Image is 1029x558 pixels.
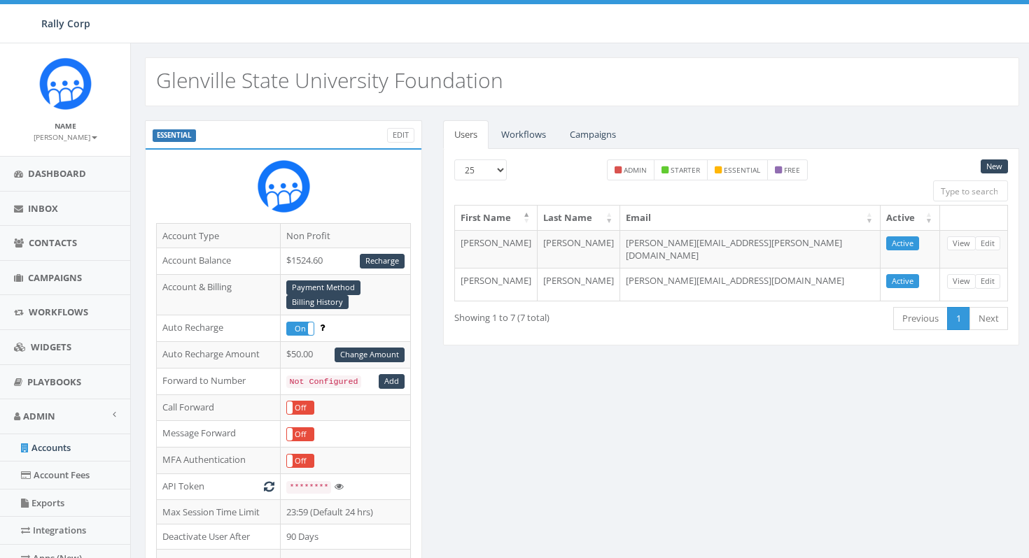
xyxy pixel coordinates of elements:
[264,482,274,491] i: Generate New Token
[443,120,489,149] a: Users
[157,368,281,394] td: Forward to Number
[29,306,88,318] span: Workflows
[28,167,86,180] span: Dashboard
[29,236,77,249] span: Contacts
[947,274,976,289] a: View
[157,223,281,248] td: Account Type
[286,427,314,442] div: OnOff
[320,321,325,334] span: Enable to prevent campaign failure.
[55,121,76,131] small: Name
[559,120,627,149] a: Campaigns
[490,120,557,149] a: Workflows
[886,274,919,289] a: Active
[281,248,411,275] td: $1524.60
[287,428,314,441] label: Off
[28,271,82,284] span: Campaigns
[157,524,281,550] td: Deactivate User After
[157,315,281,342] td: Auto Recharge
[620,206,881,230] th: Email: activate to sort column ascending
[287,455,314,468] label: Off
[157,474,281,500] td: API Token
[27,375,81,388] span: Playbooks
[287,322,314,336] label: On
[947,236,976,251] a: View
[281,499,411,524] td: 23:59 (Default 24 hrs)
[724,165,760,175] small: essential
[157,274,281,315] td: Account & Billing
[538,268,620,301] td: [PERSON_NAME]
[157,394,281,421] td: Call Forward
[286,454,314,468] div: OnOff
[379,374,405,389] a: Add
[933,180,1008,201] input: Type to search
[287,401,314,415] label: Off
[893,307,948,330] a: Previous
[286,322,314,336] div: OnOff
[455,206,538,230] th: First Name: activate to sort column descending
[281,342,411,369] td: $50.00
[157,421,281,448] td: Message Forward
[157,499,281,524] td: Max Session Time Limit
[31,341,71,353] span: Widgets
[454,306,673,324] div: Showing 1 to 7 (7 total)
[455,230,538,268] td: [PERSON_NAME]
[881,206,940,230] th: Active: activate to sort column ascending
[360,254,405,269] a: Recharge
[34,130,97,143] a: [PERSON_NAME]
[28,202,58,215] span: Inbox
[538,206,620,230] th: Last Name: activate to sort column ascending
[153,129,196,142] label: ESSENTIAL
[455,268,538,301] td: [PERSON_NAME]
[975,274,1000,289] a: Edit
[258,160,310,213] img: Rally_Corp_Icon.png
[975,236,1000,251] a: Edit
[157,342,281,369] td: Auto Recharge Amount
[886,236,919,251] a: Active
[387,128,414,143] a: Edit
[981,159,1008,174] a: New
[286,295,349,310] a: Billing History
[620,268,881,301] td: [PERSON_NAME][EMAIL_ADDRESS][DOMAIN_NAME]
[34,132,97,142] small: [PERSON_NAME]
[538,230,620,268] td: [PERSON_NAME]
[41,17,90,30] span: Rally Corp
[157,248,281,275] td: Account Balance
[947,307,970,330] a: 1
[784,165,800,175] small: free
[335,348,405,362] a: Change Amount
[969,307,1008,330] a: Next
[281,524,411,550] td: 90 Days
[624,165,647,175] small: admin
[156,69,503,92] h2: Glenville State University Foundation
[281,223,411,248] td: Non Profit
[671,165,700,175] small: starter
[286,280,360,295] a: Payment Method
[39,57,92,110] img: Icon_1.png
[286,375,360,388] code: Not Configured
[23,410,55,422] span: Admin
[620,230,881,268] td: [PERSON_NAME][EMAIL_ADDRESS][PERSON_NAME][DOMAIN_NAME]
[286,401,314,415] div: OnOff
[157,448,281,474] td: MFA Authentication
